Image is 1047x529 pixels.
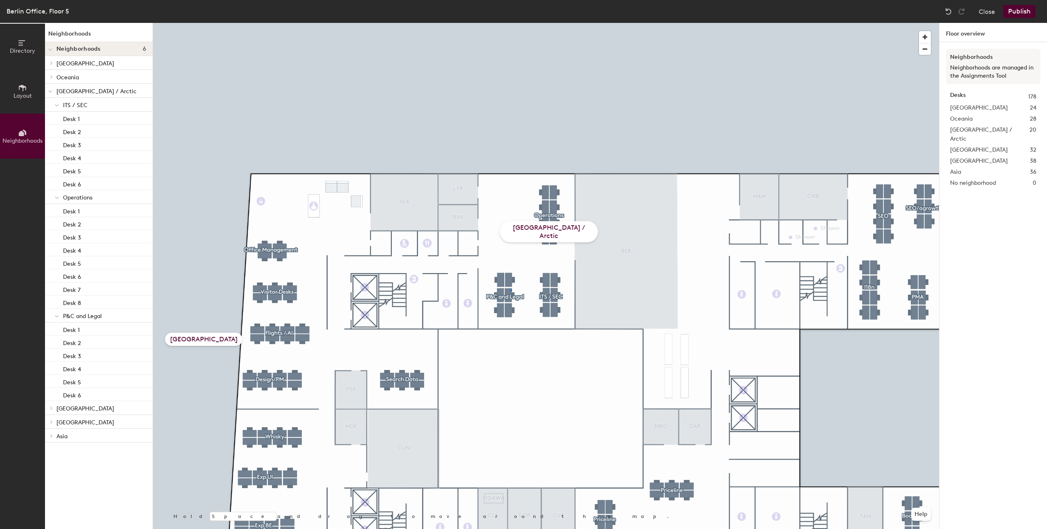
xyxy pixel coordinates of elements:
[143,46,146,52] span: 6
[63,284,81,294] p: Desk 7
[63,350,81,360] p: Desk 3
[950,92,966,101] strong: Desks
[1028,92,1036,101] span: 178
[1030,114,1036,123] span: 28
[63,166,81,175] p: Desk 5
[56,72,146,82] p: Oceania
[500,221,598,242] div: [GEOGRAPHIC_DATA] / Arctic
[63,258,81,267] p: Desk 5
[63,363,81,373] p: Desk 4
[1030,168,1036,177] span: 36
[63,152,81,162] p: Desk 4
[63,337,81,347] p: Desk 2
[950,103,1008,112] span: [GEOGRAPHIC_DATA]
[56,85,146,96] p: [GEOGRAPHIC_DATA] / Arctic
[13,92,32,99] span: Layout
[1030,103,1036,112] span: 24
[950,179,996,188] span: No neighborhood
[1003,5,1036,18] button: Publish
[979,5,995,18] button: Close
[56,417,146,427] p: [GEOGRAPHIC_DATA]
[950,168,961,177] span: Asia
[950,126,1029,143] span: [GEOGRAPHIC_DATA] / Arctic
[950,53,1036,62] h3: Neighborhoods
[2,137,43,144] span: Neighborhoods
[45,29,153,42] h1: Neighborhoods
[950,157,1008,166] span: [GEOGRAPHIC_DATA]
[63,102,88,109] span: ITS / SEC
[1029,126,1036,143] span: 20
[950,64,1036,80] p: Neighborhoods are managed in the Assignments Tool
[63,297,81,307] p: Desk 8
[1030,146,1036,155] span: 32
[1033,179,1036,188] span: 0
[950,146,1008,155] span: [GEOGRAPHIC_DATA]
[10,47,35,54] span: Directory
[63,232,81,241] p: Desk 3
[911,508,931,521] button: Help
[1030,157,1036,166] span: 38
[63,113,80,123] p: Desk 1
[957,7,966,16] img: Redo
[63,126,81,136] p: Desk 2
[7,6,69,16] div: Berlin Office, Floor 5
[63,271,81,280] p: Desk 6
[63,179,81,188] p: Desk 6
[165,333,243,346] div: [GEOGRAPHIC_DATA]
[56,46,101,52] span: Neighborhoods
[63,206,80,215] p: Desk 1
[63,219,81,228] p: Desk 2
[63,313,102,320] span: P&C and Legal
[63,377,81,386] p: Desk 5
[56,430,146,441] p: Asia
[944,7,953,16] img: Undo
[950,114,973,123] span: Oceania
[56,58,146,68] p: [GEOGRAPHIC_DATA]
[63,139,81,149] p: Desk 3
[63,245,81,254] p: Desk 4
[63,194,92,201] span: Operations
[63,390,81,399] p: Desk 6
[63,324,80,334] p: Desk 1
[56,403,146,413] p: [GEOGRAPHIC_DATA]
[939,23,1047,42] h1: Floor overview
